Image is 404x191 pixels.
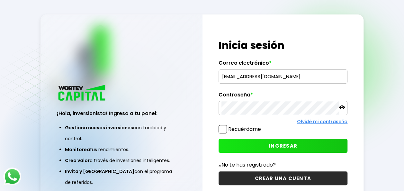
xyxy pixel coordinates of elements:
label: Correo electrónico [219,60,347,69]
h1: Inicia sesión [219,38,347,53]
input: hola@wortev.capital [221,70,345,83]
label: Contraseña [219,92,347,101]
button: INGRESAR [219,139,347,153]
span: Invita y [GEOGRAPHIC_DATA] [65,168,134,175]
li: con el programa de referidos. [65,166,178,188]
p: ¿No te has registrado? [219,161,347,169]
span: Monitorea [65,146,90,153]
a: ¿No te has registrado?CREAR UNA CUENTA [219,161,347,185]
img: logos_whatsapp-icon.242b2217.svg [3,168,21,186]
li: con facilidad y control. [65,122,178,144]
label: Recuérdame [228,125,261,133]
li: tus rendimientos. [65,144,178,155]
h3: ¡Hola, inversionista! Ingresa a tu panel: [57,110,186,117]
img: logo_wortev_capital [57,84,108,103]
span: Crea valor [65,157,90,164]
a: Olvidé mi contraseña [297,118,347,125]
li: a través de inversiones inteligentes. [65,155,178,166]
button: CREAR UNA CUENTA [219,171,347,185]
span: INGRESAR [269,142,297,149]
span: Gestiona nuevas inversiones [65,124,133,131]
